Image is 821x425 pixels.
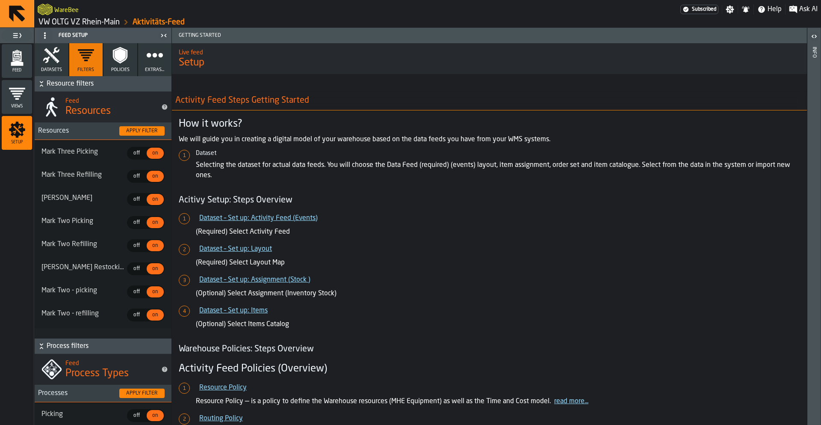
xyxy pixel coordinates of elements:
[123,390,161,396] div: Apply filter
[41,309,125,319] label: Mark Two - refilling
[196,227,800,237] p: (Required) Select Activity Feed
[35,354,171,385] div: title-Process Types
[35,385,171,402] h3: title-section-Processes
[692,6,716,12] span: Subscribed
[119,389,165,398] button: button-Apply filter
[146,262,165,275] label: button-switch-multi-on
[179,134,800,145] p: We will guide you in creating a digital model of your warehouse based on the data feeds you have ...
[768,4,782,15] span: Help
[148,149,162,157] span: on
[41,239,125,250] label: Mark Two Refilling
[808,30,820,45] label: button-toggle-Open
[127,170,146,183] label: button-switch-multi-off
[128,171,145,182] div: thumb
[35,339,171,354] button: button-
[148,219,162,226] span: on
[35,122,171,140] h3: title-section-Resources
[2,104,32,109] span: Views
[199,276,310,283] a: Dataset – Set up: Assignment (Stock )
[111,67,130,73] span: Policies
[146,309,165,321] label: button-switch-multi-on
[41,285,125,296] label: Mark Two - picking
[680,5,718,14] div: Menu Subscription
[147,240,164,251] div: thumb
[127,239,146,252] label: button-switch-multi-off
[147,263,164,274] div: thumb
[2,30,32,42] label: button-toggle-Toggle Full Menu
[147,286,164,297] div: thumb
[128,286,145,297] div: thumb
[196,258,800,268] p: (Required) Select Layout Map
[168,91,817,110] h2: Activity Feed Steps Getting Started
[41,147,125,157] label: Mark Three Picking
[65,367,129,380] span: Process Types
[807,28,821,425] header: Info
[147,194,164,205] div: thumb
[128,217,145,228] div: thumb
[2,116,32,150] li: menu Setup
[128,410,145,421] div: thumb
[146,216,165,229] label: button-switch-multi-on
[65,104,111,118] span: Resources
[127,193,146,206] label: button-switch-multi-off
[130,172,143,180] span: off
[128,148,145,159] div: thumb
[127,409,146,422] label: button-switch-multi-off
[146,285,165,298] label: button-switch-multi-on
[130,311,143,319] span: off
[196,160,800,181] p: Selecting the dataset for actual data feeds. You will choose the Data Feed (required) (events) la...
[127,216,146,229] label: button-switch-multi-off
[130,288,143,296] span: off
[41,216,125,226] label: Mark Two Picking
[130,242,143,250] span: off
[47,341,170,351] span: Process filters
[130,219,143,226] span: off
[146,409,165,422] label: button-switch-multi-on
[146,239,165,252] label: button-switch-multi-on
[130,412,143,419] span: off
[786,4,821,15] label: button-toggle-Ask AI
[199,215,318,222] a: Dataset – Set up: Activity Feed (Events)
[196,396,800,407] p: Resource Policy — is a policy to define the Warehouse resources (MHE Equipment) as well as the Ti...
[38,2,53,17] a: logo-header
[147,148,164,159] div: thumb
[196,150,800,157] h6: Dataset
[148,265,162,273] span: on
[146,193,165,206] label: button-switch-multi-on
[179,343,800,355] h4: Warehouse Policies: Steps Overview
[123,128,161,134] div: Apply filter
[754,4,785,15] label: button-toggle-Help
[158,30,170,41] label: button-toggle-Close me
[147,309,164,321] div: thumb
[130,149,143,157] span: off
[179,362,800,376] h3: Activity Feed Policies (Overview)
[179,48,800,56] h2: Sub Title
[35,126,112,136] span: Resources
[175,33,807,39] span: Getting Started
[130,265,143,273] span: off
[41,262,125,273] label: [PERSON_NAME] Restocking
[199,384,247,391] a: Resource Policy
[128,240,145,251] div: thumb
[196,319,800,330] p: (Optional) Select Items Catalog
[2,44,32,78] li: menu Feed
[130,196,143,203] span: off
[133,18,185,27] a: link-to-/wh/i/44979e6c-6f66-405e-9874-c1e29f02a54a/feed/cb2375cd-a213-45f6-a9a8-871f1953d9f6
[65,96,154,104] h2: Sub Title
[41,409,125,419] label: Picking
[2,140,32,145] span: Setup
[119,126,165,136] button: button-Apply filter
[47,79,170,89] span: Resource filters
[199,307,268,314] a: Dataset – Set up: Items
[179,56,800,70] span: Setup
[35,76,171,92] button: button-
[41,67,62,73] span: Datasets
[722,5,738,14] label: button-toggle-Settings
[196,288,800,299] p: (Optional) Select Assignment (Inventory Stock)
[2,68,32,73] span: Feed
[148,288,162,296] span: on
[554,398,588,405] a: read more...
[146,147,165,160] label: button-switch-multi-on
[38,18,120,27] a: link-to-/wh/i/44979e6c-6f66-405e-9874-c1e29f02a54a/simulations
[147,217,164,228] div: thumb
